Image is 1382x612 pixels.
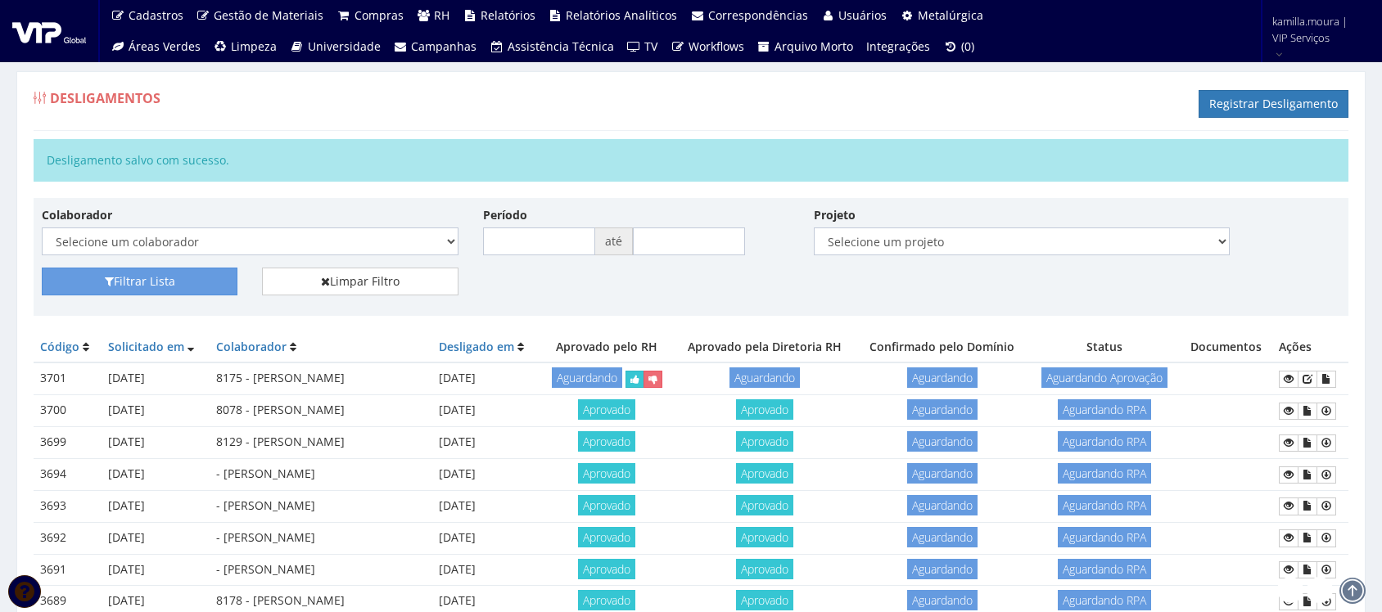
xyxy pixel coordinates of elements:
span: Aguardando [907,367,978,388]
td: [DATE] [102,458,210,490]
span: Aprovado [578,463,635,484]
label: Projeto [814,207,856,223]
a: Código [40,339,79,354]
a: Workflows [664,31,751,62]
td: [DATE] [432,554,540,586]
span: Aguardando [907,559,978,579]
span: Aguardando [907,399,978,420]
span: Aprovado [736,431,793,452]
a: Documentos [1298,497,1317,515]
a: Campanhas [387,31,484,62]
span: Aprovado [736,590,793,610]
a: Ficha Devolução EPIS [1317,466,1336,484]
td: 3699 [34,427,102,459]
span: Aprovado [736,495,793,515]
span: Aguardando RPA [1058,495,1151,515]
td: [DATE] [102,362,210,394]
img: logo [12,19,86,43]
td: - [PERSON_NAME] [210,554,432,586]
span: Aguardando RPA [1058,590,1151,610]
span: Correspondências [708,7,808,23]
label: Período [483,207,527,223]
span: Aguardando RPA [1058,527,1151,547]
span: Desligamentos [50,89,160,107]
td: [DATE] [432,458,540,490]
a: Desligado em [439,339,514,354]
a: Documentos [1298,561,1317,578]
a: Documentos [1317,371,1336,388]
td: - [PERSON_NAME] [210,490,432,522]
td: [DATE] [102,554,210,586]
span: TV [644,38,657,54]
td: [DATE] [432,490,540,522]
span: até [595,227,633,255]
span: Aguardando [907,463,978,484]
span: Aprovado [736,463,793,484]
span: Compras [355,7,404,23]
td: [DATE] [432,362,540,394]
span: Workflows [689,38,744,54]
div: Desligamento salvo com sucesso. [34,139,1348,182]
span: Aguardando RPA [1058,463,1151,484]
th: Aprovado pela Diretoria RH [674,332,856,362]
span: Metalúrgica [918,7,983,23]
th: Confirmado pelo Domínio [856,332,1028,362]
span: Aguardando [907,495,978,515]
td: - [PERSON_NAME] [210,522,432,554]
a: Limpar Filtro [262,268,458,295]
a: Solicitado em [108,339,184,354]
span: Aprovado [578,431,635,452]
a: Registrar Desligamento [1199,90,1348,118]
td: [DATE] [102,427,210,459]
span: Campanhas [411,38,476,54]
span: Gestão de Materiais [214,7,323,23]
span: Usuários [838,7,887,23]
td: - [PERSON_NAME] [210,458,432,490]
span: Aguardando RPA [1058,399,1151,420]
a: Ficha Devolução EPIS [1317,561,1336,578]
span: Aprovado [578,590,635,610]
span: Aprovado [736,527,793,547]
td: [DATE] [432,395,540,427]
span: Arquivo Morto [775,38,853,54]
a: Documentos [1298,403,1317,420]
a: Limpeza [207,31,284,62]
td: 8078 - [PERSON_NAME] [210,395,432,427]
th: Documentos [1181,332,1272,362]
td: [DATE] [432,522,540,554]
span: Assistência Técnica [508,38,614,54]
label: Colaborador [42,207,112,223]
td: [DATE] [102,522,210,554]
th: Status [1028,332,1181,362]
span: Aprovado [578,527,635,547]
a: Ficha Devolução EPIS [1317,403,1336,420]
a: Universidade [283,31,387,62]
span: Integrações [866,38,930,54]
a: (0) [937,31,981,62]
a: Colaborador [216,339,287,354]
span: Cadastros [129,7,183,23]
span: Aprovado [736,559,793,579]
span: Relatórios [481,7,535,23]
a: Ficha Devolução EPIS [1317,434,1336,452]
span: RH [434,7,449,23]
a: Assistência Técnica [483,31,621,62]
a: Documentos [1298,466,1317,484]
span: Aprovado [578,495,635,515]
td: 3692 [34,522,102,554]
td: [DATE] [432,427,540,459]
td: 8175 - [PERSON_NAME] [210,362,432,394]
span: Aguardando [907,527,978,547]
span: Aguardando [552,367,622,388]
a: Documentos [1298,529,1317,547]
span: Aguardando [729,367,800,388]
span: Relatórios Analíticos [566,7,677,23]
td: 3700 [34,395,102,427]
span: Aguardando RPA [1058,559,1151,579]
a: Ficha Devolução EPIS [1317,497,1336,515]
span: Aprovado [578,559,635,579]
a: Áreas Verdes [104,31,207,62]
span: kamilla.moura | VIP Serviços [1272,13,1361,46]
span: Aguardando [907,431,978,452]
a: Arquivo Morto [751,31,860,62]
